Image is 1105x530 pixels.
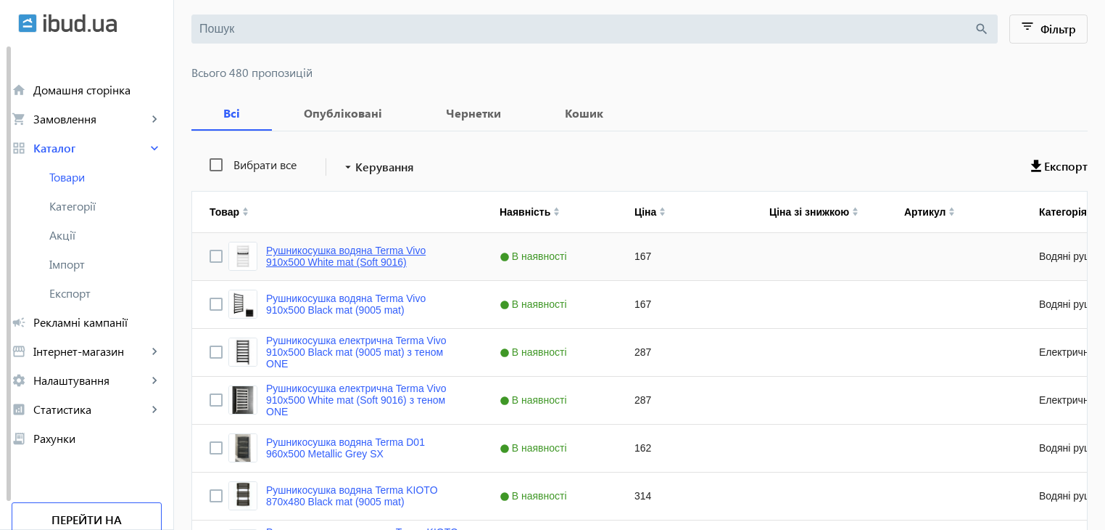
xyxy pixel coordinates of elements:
span: В наявності [500,490,571,502]
span: В наявності [500,394,571,406]
mat-icon: keyboard_arrow_right [147,141,162,155]
span: Каталог [33,141,147,155]
a: Рушникосушка електрична Terma Vivo 910x500 Black mat (9005 mat) з теном ONE [266,335,465,370]
mat-icon: search [974,21,990,37]
a: Рушникосушка водяна Terma Vivo 910x500 Black mat (9005 mat) [266,293,465,316]
img: arrow-up.svg [553,207,560,211]
span: В наявності [500,298,571,310]
mat-icon: keyboard_arrow_right [147,112,162,126]
mat-icon: storefront [12,344,26,359]
img: arrow-down.svg [553,212,560,216]
div: 287 [617,329,752,376]
span: В наявності [500,250,571,262]
button: Керування [335,154,420,180]
span: Категорії [49,199,162,213]
a: Рушникосушка електрична Terma Vivo 910x500 White mat (Soft 9016) з теном ONE [266,383,465,417]
mat-icon: shopping_cart [12,112,26,126]
b: Всі [209,107,254,119]
a: Рушникосушка водяна Terma Vivo 910x500 White mat (Soft 9016) [266,245,465,268]
span: Експорт [49,286,162,301]
img: arrow-up.svg [948,207,955,211]
a: Рушникосушка водяна Terma KIOTO 870х480 Black mat (9005 mat) [266,484,465,507]
span: Рекламні кампанії [33,315,162,330]
div: 314 [617,473,752,520]
span: Акції [49,228,162,242]
mat-icon: filter_list [1018,19,1038,39]
span: Керування [355,158,414,176]
label: Вибрати все [231,159,297,171]
span: В наявності [500,346,571,358]
mat-icon: keyboard_arrow_right [147,402,162,417]
img: arrow-up.svg [852,207,858,211]
mat-icon: home [12,83,26,97]
mat-icon: campaign [12,315,26,330]
img: arrow-up.svg [242,207,249,211]
div: 287 [617,377,752,424]
button: Експорт [1031,154,1088,180]
div: 167 [617,281,752,328]
button: Фільтр [1009,15,1088,44]
div: Ціна зі знижкою [769,206,849,218]
span: Всього 480 пропозицій [191,67,1088,78]
span: Фільтр [1040,21,1076,36]
span: Експорт [1044,158,1088,174]
span: Домашня сторінка [33,83,162,97]
b: Чернетки [431,107,516,119]
mat-icon: grid_view [12,141,26,155]
mat-icon: arrow_drop_down [341,160,355,174]
input: Пошук [199,21,974,37]
span: Статистика [33,402,147,417]
img: ibud.svg [18,14,37,33]
mat-icon: analytics [12,402,26,417]
span: Налаштування [33,373,147,388]
span: Рахунки [33,431,162,446]
span: В наявності [500,442,571,454]
div: 167 [617,233,752,280]
b: Кошик [550,107,618,119]
b: Опубліковані [289,107,397,119]
div: Ціна [634,206,656,218]
img: ibud_text.svg [44,14,117,33]
mat-icon: keyboard_arrow_right [147,373,162,388]
span: Імпорт [49,257,162,272]
img: arrow-down.svg [852,212,858,216]
a: Рушникосушка водяна Terma D01 960x500 Metallic Grey SX [266,436,465,460]
img: arrow-down.svg [242,212,249,216]
span: Товари [49,170,162,184]
div: Артикул [904,206,945,218]
mat-icon: keyboard_arrow_right [147,344,162,359]
div: 162 [617,425,752,472]
img: arrow-down.svg [948,212,955,216]
mat-icon: settings [12,373,26,388]
img: arrow-down.svg [659,212,666,216]
span: Інтернет-магазин [33,344,147,359]
div: Наявність [500,206,550,218]
span: Замовлення [33,112,147,126]
img: arrow-up.svg [659,207,666,211]
mat-icon: receipt_long [12,431,26,446]
div: Товар [210,206,239,218]
div: Категорія [1039,206,1087,218]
